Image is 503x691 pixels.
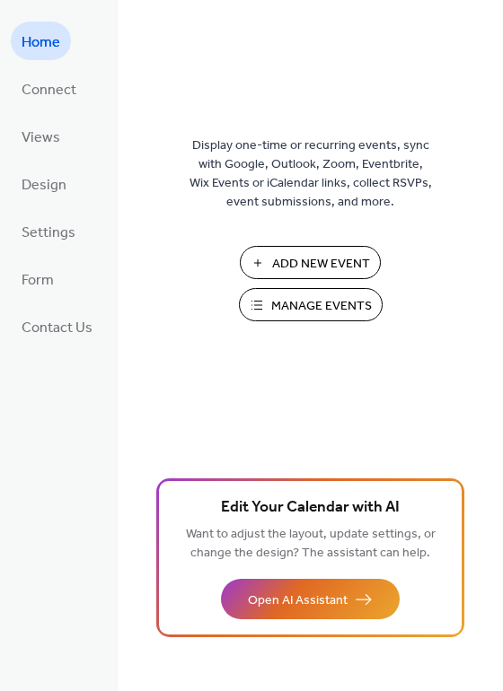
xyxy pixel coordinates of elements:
span: Views [22,124,60,152]
button: Manage Events [239,288,383,321]
span: Manage Events [271,297,372,316]
span: Open AI Assistant [248,591,348,610]
a: Home [11,22,71,60]
span: Edit Your Calendar with AI [221,495,400,520]
span: Form [22,267,54,294]
a: Connect [11,69,87,108]
a: Design [11,164,77,203]
span: Connect [22,76,76,104]
span: Contact Us [22,314,93,342]
span: Settings [22,219,75,247]
span: Home [22,29,60,57]
a: Settings [11,212,86,250]
span: Want to adjust the layout, update settings, or change the design? The assistant can help. [186,522,436,565]
button: Open AI Assistant [221,579,400,619]
span: Display one-time or recurring events, sync with Google, Outlook, Zoom, Eventbrite, Wix Events or ... [190,136,432,212]
a: Form [11,259,65,298]
button: Add New Event [240,246,381,279]
a: Contact Us [11,307,103,345]
span: Add New Event [272,255,370,274]
a: Views [11,117,71,155]
span: Design [22,171,66,199]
